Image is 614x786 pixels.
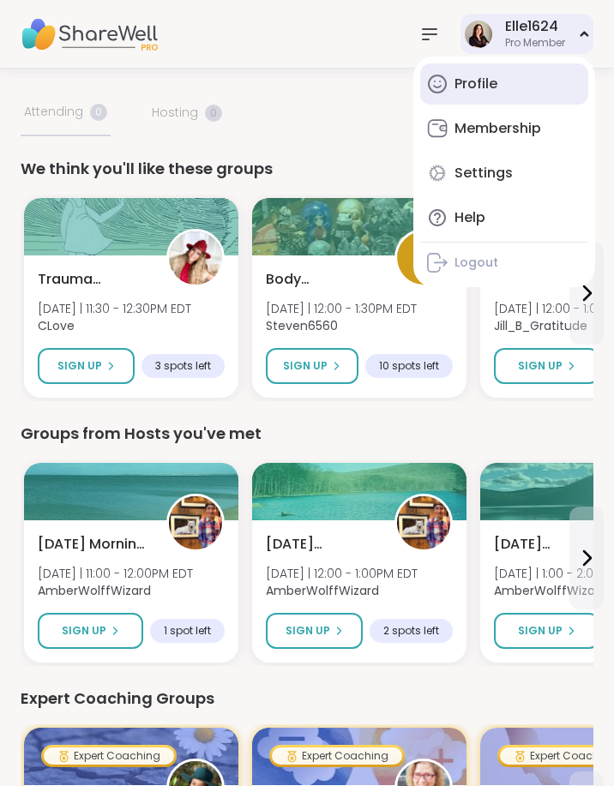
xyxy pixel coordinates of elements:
span: 1 spot left [164,624,211,638]
div: Expert Coaching [272,747,402,765]
img: AmberWolffWizard [169,496,222,549]
button: Sign Up [266,613,363,649]
span: [DATE] | 11:30 - 12:30PM EDT [38,300,191,317]
span: [DATE] Afternoon Body Doublers and Chillers! [266,534,376,555]
a: Profile [420,63,588,105]
span: Body Double/Conversation/Chill [266,269,376,290]
button: Sign Up [38,348,135,384]
span: Sign Up [518,623,563,639]
div: Expert Coaching Groups [21,687,593,711]
button: Sign Up [266,348,358,384]
span: [DATE] Morning Body Doublers and Chillers! [38,534,147,555]
div: Elle1624 [505,17,565,36]
span: 3 spots left [155,359,211,373]
button: Sign Up [494,348,599,384]
a: Help [420,197,588,238]
span: [DATE] | 12:00 - 1:00PM EDT [266,565,418,582]
span: Sign Up [518,358,563,374]
button: Sign Up [494,613,599,649]
div: Profile [454,75,497,93]
div: Groups from Hosts you've met [21,422,593,446]
b: AmberWolffWizard [494,582,607,599]
b: Steven6560 [266,317,338,334]
b: CLove [38,317,75,334]
div: Settings [454,164,513,183]
a: Logout [420,246,588,280]
span: [DATE] Afternoon 2 Body Doublers and Chillers! [494,534,604,555]
span: Sign Up [283,358,328,374]
div: Help [454,208,485,227]
button: Sign Up [38,613,143,649]
b: AmberWolffWizard [266,582,379,599]
span: 2 spots left [383,624,439,638]
b: Jill_B_Gratitude [494,317,587,334]
div: We think you'll like these groups [21,157,593,181]
div: Logout [454,255,498,272]
span: Sign Up [57,358,102,374]
span: Trauma Healing - Nervous System Regulation [38,269,147,290]
img: ShareWell Nav Logo [21,4,158,64]
span: Sign Up [286,623,330,639]
span: [DATE] | 11:00 - 12:00PM EDT [38,565,193,582]
img: Elle1624 [465,21,492,48]
a: Membership [420,108,588,149]
img: CLove [169,231,222,285]
a: Settings [420,153,588,194]
div: Expert Coaching [44,747,174,765]
div: Pro Member [505,36,565,51]
span: Sign Up [62,623,106,639]
img: AmberWolffWizard [397,496,450,549]
span: [DATE] | 12:00 - 1:30PM EDT [266,300,417,317]
div: Membership [454,119,541,138]
span: 10 spots left [379,359,439,373]
b: AmberWolffWizard [38,582,151,599]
